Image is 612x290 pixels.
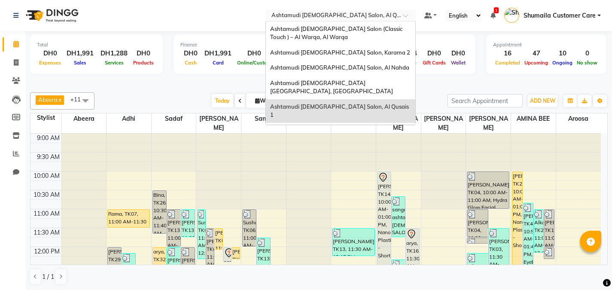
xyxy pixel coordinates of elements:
span: Ashtamudi [DEMOGRAPHIC_DATA] Salon, Karama 2 [270,49,410,56]
div: Alka, TK20, 11:00 AM-12:10 PM, Roots Color - [MEDICAL_DATA] Free [534,210,544,252]
div: Bina, TK38, 12:10 PM-12:55 PM, Classic Manicure [122,253,135,281]
div: 11:30 AM [32,228,61,237]
span: Wed [253,98,273,104]
div: Susha, TK06, 11:45 AM-11:55 AM, Lycon Eyebrow Waxing [467,238,488,243]
span: Ashtamudi [DEMOGRAPHIC_DATA] Salon, Al Nahda [270,64,409,71]
div: Susha, TK06, 11:00 AM-12:00 PM, Creative Hair Cut [243,210,256,246]
span: Completed [493,60,522,66]
span: 1 [494,7,499,13]
div: [PERSON_NAME], TK09, 11:30 AM-12:05 PM, Clean up [215,229,222,249]
span: Abeera [62,113,107,124]
div: [PERSON_NAME], TK04, 11:00 AM-11:45 AM, Classic Pedicure [467,210,488,237]
div: sangeetha ashtamudi [DEMOGRAPHIC_DATA] SALON, TK30, 10:40 AM-11:45 AM, Full Arms Waxing,Full Legs... [392,197,405,237]
div: 12:00 PM [32,247,61,256]
div: sangeetha ashtamudi [DEMOGRAPHIC_DATA] SALON, TK33, 12:00 PM-12:25 PM, Brazilian Waxing [223,247,231,262]
div: [PERSON_NAME], TK09, 12:00 PM-12:20 PM, [PERSON_NAME]/Face Bleach [232,247,240,259]
ng-dropdown-panel: Options list [265,21,416,125]
span: Online/Custom [235,60,274,66]
span: [PERSON_NAME] [421,113,466,133]
div: Rama, TK07, 11:00 AM-11:30 AM, Classic Pedicure [108,210,149,227]
input: Search Appointment [448,94,523,107]
img: Shumaila Customer Care [504,8,519,23]
span: [PERSON_NAME] [466,113,511,133]
span: Adhi [107,113,151,124]
div: DH1,991 [63,49,97,58]
a: x [58,96,61,103]
div: 10:00 AM [32,171,61,180]
span: Abeera [38,96,58,103]
span: Products [131,60,156,66]
div: [PERSON_NAME], TK13, 11:00 AM-12:00 PM, Creative Hair Cut [544,210,554,246]
span: Shumaila Customer Care [524,11,596,20]
div: [PERSON_NAME], TK13, 12:00 PM-12:20 PM, Eyebrow Threading [544,247,554,259]
span: Wallet [449,60,468,66]
iframe: chat widget [576,256,603,281]
span: ADD NEW [530,98,555,104]
div: 10:30 AM [32,190,61,199]
div: [PERSON_NAME], TK03, 11:30 AM-01:00 PM, Hydra Facial with Brightening [489,229,509,284]
div: DH0 [131,49,156,58]
div: 0 [575,49,600,58]
span: Ashtamudi [DEMOGRAPHIC_DATA] [GEOGRAPHIC_DATA], [GEOGRAPHIC_DATA] [270,79,393,95]
div: DH1,288 [97,49,131,58]
span: Ashtamudi [DEMOGRAPHIC_DATA] Salon (Classic Touch ) – Al Warqa, Al Warqa [270,25,404,41]
div: DH0 [420,49,448,58]
span: Today [212,94,233,107]
div: DH1,991 [201,49,235,58]
div: [PERSON_NAME], TK13, 12:00 PM-01:10 PM, Roots Color - Schwarzkopf/L’Oréal [181,247,195,290]
span: Cash [183,60,199,66]
div: DH0 [37,49,63,58]
span: Card [210,60,226,66]
div: Bina, TK26, 10:30 AM-11:40 AM, Roots Color - [MEDICAL_DATA] Free [153,191,166,233]
span: No show [575,60,600,66]
div: 9:00 AM [35,134,61,143]
div: Stylist [30,113,61,122]
div: 9:30 AM [35,153,61,162]
span: Sadaf [152,113,196,124]
div: [PERSON_NAME], TK14, 10:00 AM-01:00 PM, Nano Plastia - Short [378,172,391,284]
span: [PERSON_NAME] [196,113,241,133]
div: [PERSON_NAME], TK13, 11:30 AM-12:15 PM, Classic Pedicure [332,229,374,256]
div: Alka, TK20, 12:10 PM-12:45 PM, Eyebrow Threading,Forehead Threading [467,253,488,275]
div: [PERSON_NAME], TK03, 11:30 AM-01:00 PM, Hydra Facial with Brightening [206,229,214,284]
img: logo [22,3,81,27]
div: DH0 [448,49,469,58]
div: [PERSON_NAME], TK13, 11:00 AM-12:00 PM, Creative Hair Cut [167,210,180,246]
span: Expenses [37,60,63,66]
span: Ashtamudi [DEMOGRAPHIC_DATA] Salon, Al Qusais 1 [270,103,410,119]
div: Susha, TK06, 11:00 AM-12:20 PM, [PERSON_NAME]/Face Bleach,Anti Ageing Facial [198,210,205,259]
div: [PERSON_NAME], TK04, 10:00 AM-11:00 AM, Hydra Glow Facial [467,172,509,208]
div: [PERSON_NAME], TK13, 11:00 AM-11:45 AM, Hair Cut - Layer Without wash [181,210,195,237]
div: Total [37,41,156,49]
span: 1 / 1 [42,272,54,281]
span: Gift Cards [420,60,448,66]
div: [PERSON_NAME], TK29, 12:00 PM-12:45 PM, Classic Pedicure [108,247,121,275]
div: Appointment [493,41,600,49]
div: DH0 [180,49,201,58]
span: Ongoing [550,60,575,66]
div: Finance [180,41,323,49]
span: AMINA BEE [511,113,556,124]
span: Sales [72,60,88,66]
button: ADD NEW [528,95,557,107]
div: 11:00 AM [32,209,61,218]
div: 16 [493,49,522,58]
div: DH0 [235,49,274,58]
div: [PERSON_NAME], TK13, 11:45 AM-12:45 PM, Creative Hair Cut [257,238,270,275]
span: Aroosa [556,113,601,124]
a: 1 [490,12,496,19]
span: Sannu [241,113,286,124]
div: 47 [522,49,550,58]
div: 10 [550,49,575,58]
span: Upcoming [522,60,550,66]
span: +11 [70,96,87,103]
span: Services [103,60,126,66]
div: [PERSON_NAME], TK28, 10:00 AM-01:00 PM, Nano Plastia - Short [512,172,522,284]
